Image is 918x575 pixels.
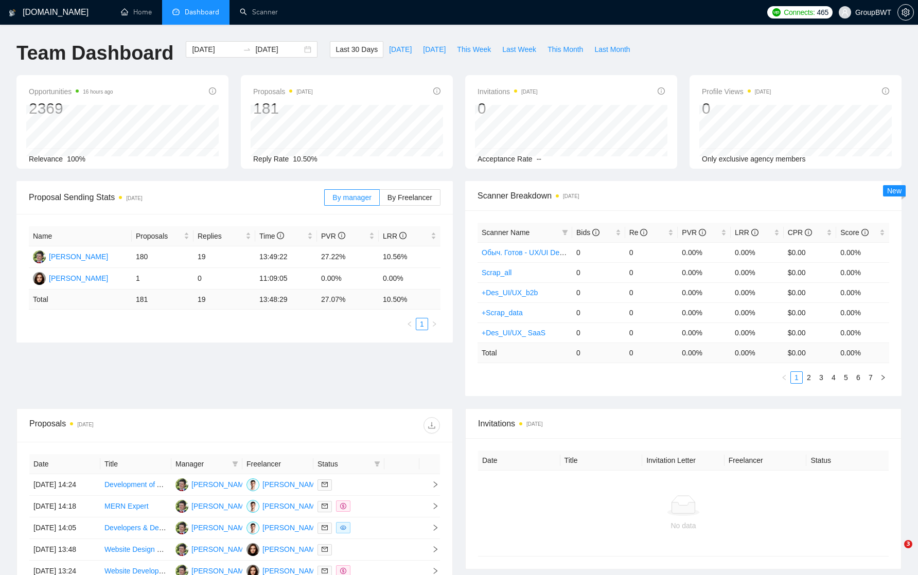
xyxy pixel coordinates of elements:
a: 5 [840,372,852,383]
span: Relevance [29,155,63,163]
span: Proposals [253,85,313,98]
li: 1 [790,371,803,384]
span: Score [840,228,868,237]
td: 0 [572,302,625,322]
img: upwork-logo.png [772,8,781,16]
div: [PERSON_NAME] [191,544,251,555]
span: 3 [904,540,912,548]
a: +Des_UI/UX_b2b [482,289,538,297]
td: 0.00% [678,302,731,322]
span: right [423,502,439,510]
td: 0.00% [731,282,784,302]
time: [DATE] [755,89,771,95]
li: Previous Page [403,318,416,330]
a: AS[PERSON_NAME] [175,566,251,574]
td: 0.00% [731,242,784,262]
td: $0.00 [784,302,837,322]
td: 0 [625,302,678,322]
td: 0.00% [731,262,784,282]
span: LRR [735,228,758,237]
td: 0 [625,262,678,282]
a: Website Design & Development for Senior Housing Accounting Firm [104,545,322,553]
img: SK [33,272,46,285]
span: info-circle [882,87,889,95]
td: $0.00 [784,282,837,302]
a: Website Development for Chicago-Based Business [104,567,268,575]
a: SK[PERSON_NAME] [246,545,322,553]
img: AS [33,250,46,263]
span: Connects: [784,7,815,18]
a: AS[PERSON_NAME] [175,545,251,553]
span: filter [562,229,568,236]
time: [DATE] [526,421,542,427]
div: [PERSON_NAME] [191,500,251,512]
span: CPR [788,228,812,237]
td: $0.00 [784,242,837,262]
td: $ 0.00 [784,343,837,363]
span: Status [317,458,370,470]
a: AS[PERSON_NAME] [175,501,251,510]
span: dollar [340,568,346,574]
td: 11:09:05 [255,268,317,290]
button: This Week [451,41,497,58]
td: [DATE] 14:18 [29,496,100,517]
span: Replies [198,230,243,242]
a: Scrap_all [482,268,511,277]
li: 1 [416,318,428,330]
td: 1 [132,268,193,290]
span: This Month [548,44,583,55]
div: 0 [478,99,538,118]
span: info-circle [338,232,345,239]
a: homeHome [121,8,152,16]
span: 100% [67,155,85,163]
span: info-circle [592,229,599,236]
span: user [841,9,849,16]
div: [PERSON_NAME] [262,500,322,512]
th: Title [100,454,171,474]
img: logo [9,5,16,21]
div: [PERSON_NAME] [262,544,322,555]
input: Start date [192,44,239,55]
td: Development of AI-Powered Educational Web Platform [100,474,171,496]
span: Manager [175,458,228,470]
th: Replies [193,226,255,246]
a: +Des_UI/UX_ SaaS [482,329,545,337]
a: SK[PERSON_NAME] [246,566,322,574]
span: to [243,45,251,53]
td: 0.00 % [678,343,731,363]
td: 0.00% [836,322,889,343]
span: right [431,321,437,327]
button: left [778,371,790,384]
span: Scanner Breakdown [478,189,889,202]
h1: Team Dashboard [16,41,173,65]
span: mail [322,481,328,488]
td: 0.00% [836,242,889,262]
span: mail [322,525,328,531]
td: 0.00 % [836,343,889,363]
div: [PERSON_NAME] [49,273,108,284]
th: Date [478,451,560,471]
span: mail [322,546,328,552]
a: 1 [791,372,802,383]
time: [DATE] [563,193,579,199]
span: This Week [457,44,491,55]
time: 16 hours ago [83,89,113,95]
span: info-circle [861,229,869,236]
span: info-circle [805,229,812,236]
button: Last 30 Days [330,41,383,58]
td: 0.00% [731,302,784,322]
li: 5 [840,371,852,384]
span: filter [372,456,382,472]
td: [DATE] 13:48 [29,539,100,561]
span: By manager [332,193,371,202]
td: 0.00% [836,302,889,322]
td: 181 [132,290,193,310]
span: By Freelancer [387,193,432,202]
span: info-circle [751,229,758,236]
td: 0.00% [836,282,889,302]
span: LRR [383,232,407,240]
input: End date [255,44,302,55]
span: right [880,374,886,381]
span: filter [232,461,238,467]
button: right [877,371,889,384]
